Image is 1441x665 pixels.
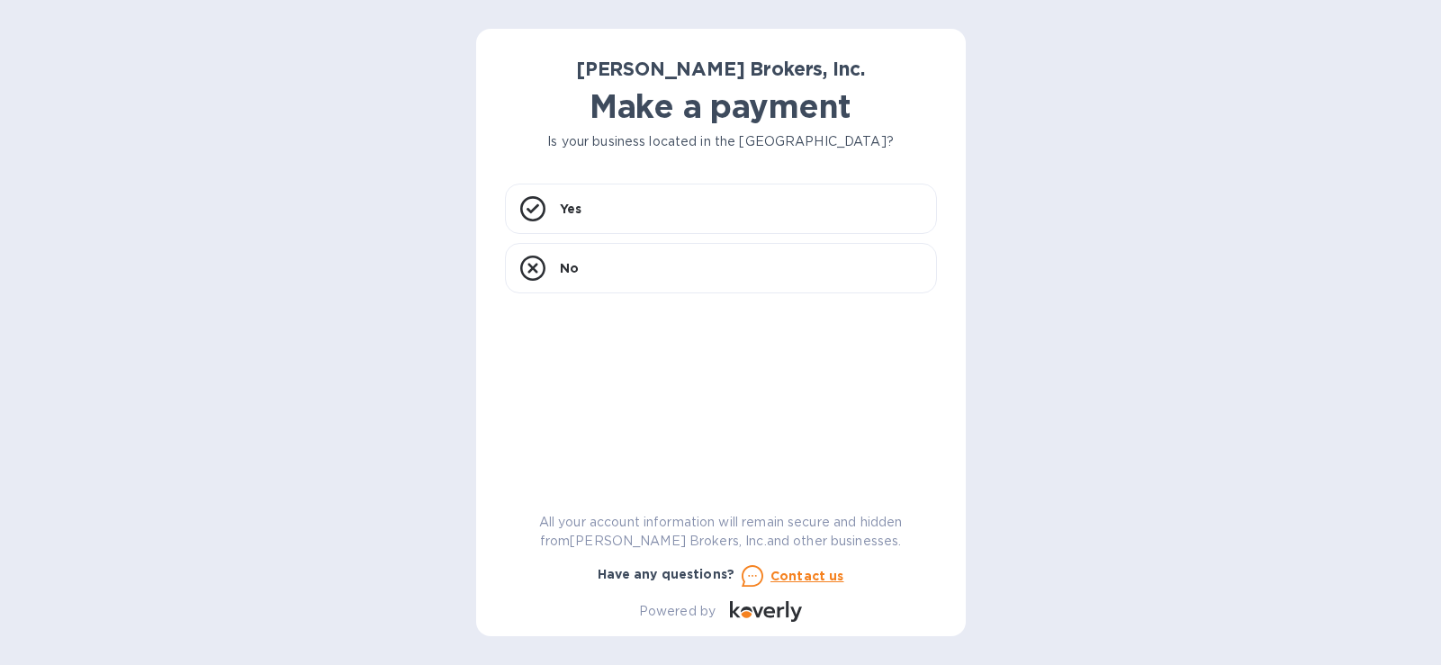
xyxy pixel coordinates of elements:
[560,200,581,218] p: Yes
[598,567,735,581] b: Have any questions?
[505,132,937,151] p: Is your business located in the [GEOGRAPHIC_DATA]?
[560,259,579,277] p: No
[770,569,844,583] u: Contact us
[505,513,937,551] p: All your account information will remain secure and hidden from [PERSON_NAME] Brokers, Inc. and o...
[639,602,716,621] p: Powered by
[505,87,937,125] h1: Make a payment
[576,58,865,80] b: [PERSON_NAME] Brokers, Inc.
